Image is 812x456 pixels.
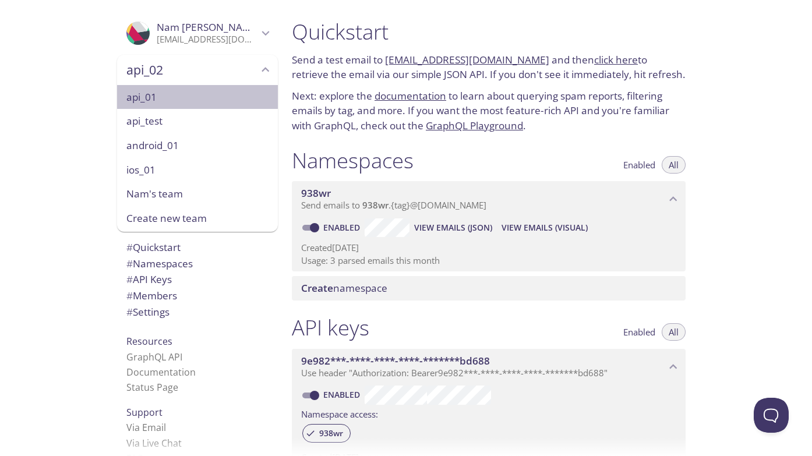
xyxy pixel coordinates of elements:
h1: API keys [292,314,369,341]
iframe: Help Scout Beacon - Open [754,398,789,433]
span: 938wr [362,199,389,211]
div: api_test [117,109,278,133]
p: [EMAIL_ADDRESS][DOMAIN_NAME] [157,34,258,45]
span: Support [126,406,163,419]
span: Quickstart [126,241,181,254]
button: Enabled [616,323,662,341]
div: api_01 [117,85,278,109]
div: android_01 [117,133,278,158]
div: api_02 [117,55,278,85]
div: Create namespace [292,276,686,301]
span: 938wr [312,428,350,439]
button: All [662,156,686,174]
span: # [126,241,133,254]
span: Create [301,281,333,295]
p: Usage: 3 parsed emails this month [301,254,676,267]
span: # [126,289,133,302]
div: Members [117,288,278,304]
p: Next: explore the to learn about querying spam reports, filtering emails by tag, and more. If you... [292,89,686,133]
a: GraphQL API [126,351,182,363]
div: Nam Kevin [117,14,278,52]
a: Enabled [322,389,365,400]
a: GraphQL Playground [426,119,523,132]
div: 938wr [302,424,351,443]
span: Resources [126,335,172,348]
span: Nam's team [126,186,269,202]
span: namespace [301,281,387,295]
span: Nam [PERSON_NAME] [157,20,260,34]
p: Created [DATE] [301,242,676,254]
span: android_01 [126,138,269,153]
h1: Namespaces [292,147,414,174]
a: [EMAIL_ADDRESS][DOMAIN_NAME] [385,53,549,66]
div: Nam's team [117,182,278,206]
div: Create new team [117,206,278,232]
span: Create new team [126,211,269,226]
a: Via Live Chat [126,437,182,450]
span: 938wr [301,186,331,200]
span: # [126,305,133,319]
a: click here [594,53,638,66]
a: documentation [375,89,446,102]
button: View Emails (JSON) [409,218,497,237]
span: View Emails (Visual) [502,221,588,235]
span: api_01 [126,90,269,105]
button: View Emails (Visual) [497,218,592,237]
p: Send a test email to and then to retrieve the email via our simple JSON API. If you don't see it ... [292,52,686,82]
span: ios_01 [126,162,269,178]
div: Quickstart [117,239,278,256]
div: Namespaces [117,256,278,272]
button: Enabled [616,156,662,174]
a: Enabled [322,222,365,233]
div: 938wr namespace [292,181,686,217]
span: API Keys [126,273,172,286]
span: Send emails to . {tag} @[DOMAIN_NAME] [301,199,486,211]
div: Team Settings [117,304,278,320]
button: All [662,323,686,341]
a: Via Email [126,421,166,434]
span: # [126,257,133,270]
span: Members [126,289,177,302]
span: api_test [126,114,269,129]
a: Documentation [126,366,196,379]
span: View Emails (JSON) [414,221,492,235]
h1: Quickstart [292,19,686,45]
span: api_02 [126,62,258,78]
span: Settings [126,305,170,319]
label: Namespace access: [301,405,378,422]
span: Namespaces [126,257,193,270]
div: ios_01 [117,158,278,182]
div: API Keys [117,271,278,288]
a: Status Page [126,381,178,394]
span: # [126,273,133,286]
